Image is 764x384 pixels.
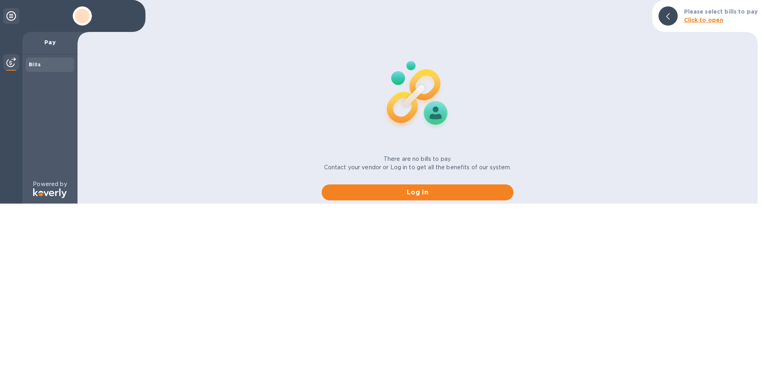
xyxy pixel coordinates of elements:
b: Please select bills to pay [684,8,758,15]
img: Logo [33,188,67,198]
b: Bills [29,61,41,67]
p: There are no bills to pay. Contact your vendor or Log in to get all the benefits of our system. [324,155,511,172]
b: Click to open [684,17,724,23]
p: Powered by [33,180,67,188]
span: Log in [328,188,507,197]
p: Pay [29,38,71,46]
button: Log in [322,184,513,200]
